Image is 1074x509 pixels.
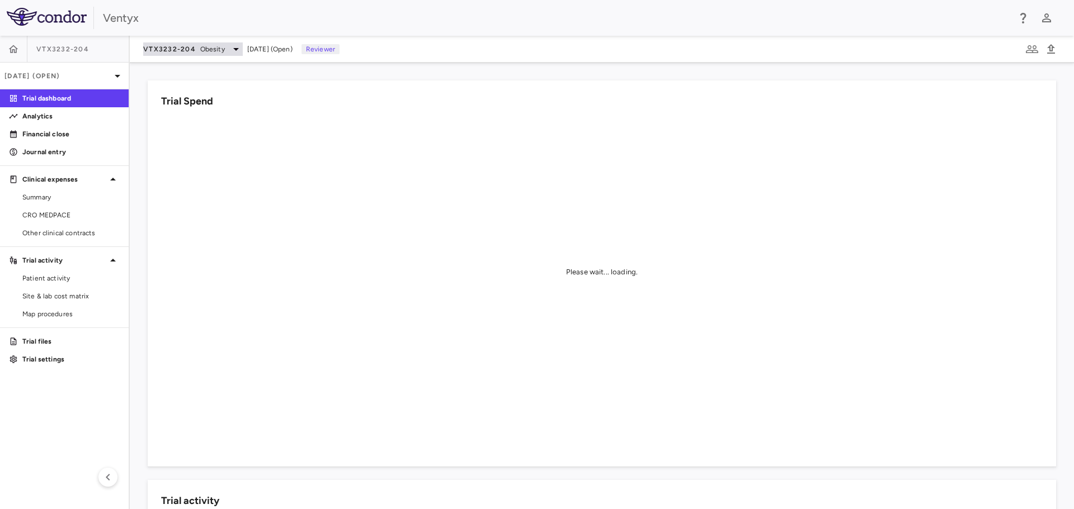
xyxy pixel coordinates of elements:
[22,174,106,184] p: Clinical expenses
[22,228,120,238] span: Other clinical contracts
[7,8,87,26] img: logo-full-SnFGN8VE.png
[302,44,340,54] p: Reviewer
[103,9,1009,26] div: Ventyx
[22,192,120,202] span: Summary
[161,493,219,508] h6: Trial activity
[22,336,120,346] p: Trial files
[22,255,106,265] p: Trial activity
[22,210,120,220] span: CRO MEDPACE
[36,45,89,54] span: VTX3232-204
[22,111,120,121] p: Analytics
[4,71,111,81] p: [DATE] (Open)
[22,147,120,157] p: Journal entry
[200,44,225,54] span: Obesity
[22,291,120,301] span: Site & lab cost matrix
[22,354,120,364] p: Trial settings
[143,45,196,54] span: VTX3232-204
[22,93,120,103] p: Trial dashboard
[161,94,213,109] h6: Trial Spend
[22,309,120,319] span: Map procedures
[22,129,120,139] p: Financial close
[22,273,120,283] span: Patient activity
[566,267,638,277] div: Please wait... loading.
[247,44,293,54] span: [DATE] (Open)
